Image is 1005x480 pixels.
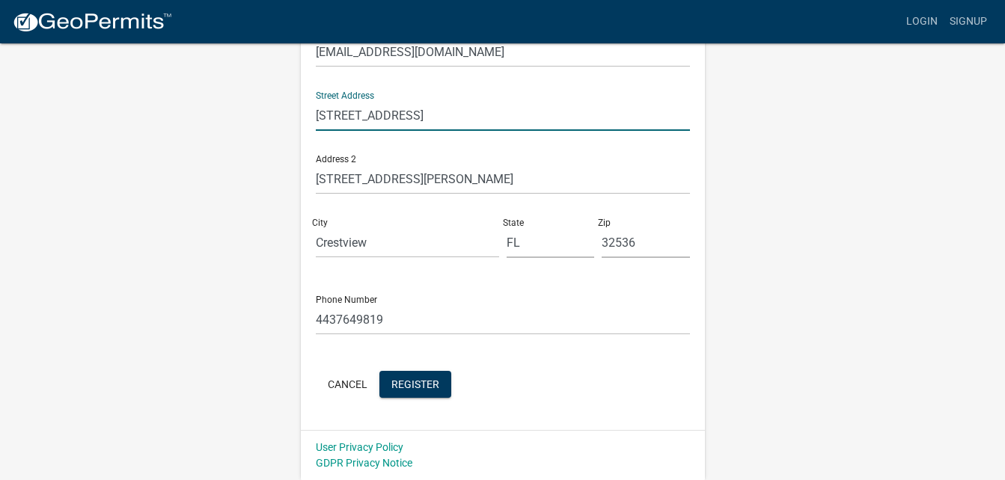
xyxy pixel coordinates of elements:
a: Signup [944,7,993,36]
button: Register [379,371,451,398]
a: Login [900,7,944,36]
button: Cancel [316,371,379,398]
a: User Privacy Policy [316,441,403,453]
span: Register [391,378,439,390]
a: GDPR Privacy Notice [316,457,412,469]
